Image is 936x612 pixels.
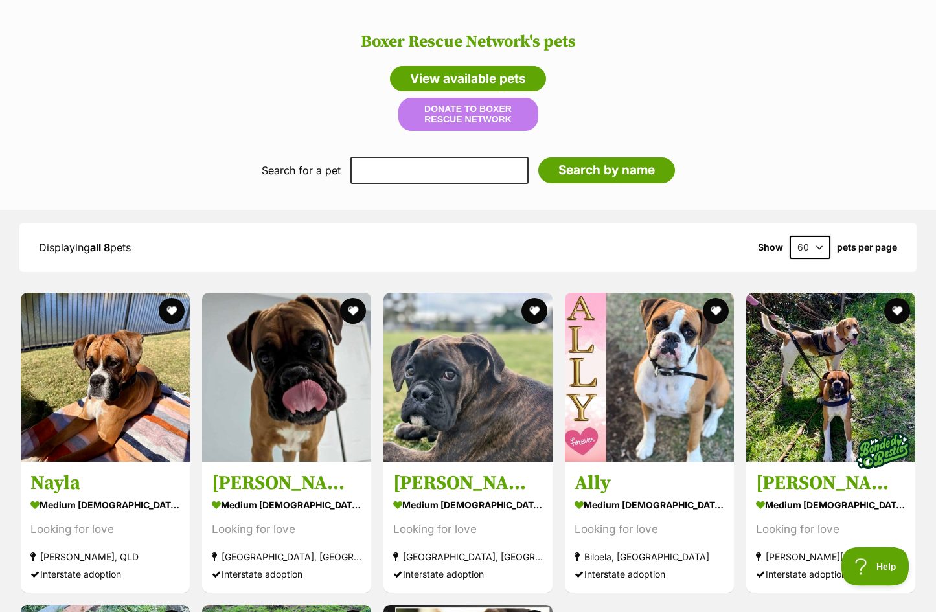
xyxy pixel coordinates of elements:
[30,521,180,538] div: Looking for love
[383,293,553,462] img: Baxter
[756,471,906,495] h3: [PERSON_NAME] & [PERSON_NAME]
[159,298,185,324] button: favourite
[202,293,371,462] img: Frank
[30,471,180,495] h3: Nayla
[262,164,341,176] label: Search for a pet
[21,461,190,593] a: Nayla medium [DEMOGRAPHIC_DATA] Dog Looking for love [PERSON_NAME], QLD Interstate adoption favou...
[521,298,547,324] button: favourite
[212,548,361,565] div: [GEOGRAPHIC_DATA], [GEOGRAPHIC_DATA]
[565,461,734,593] a: Ally medium [DEMOGRAPHIC_DATA] Dog Looking for love Biloela, [GEOGRAPHIC_DATA] Interstate adoptio...
[575,548,724,565] div: Biloela, [GEOGRAPHIC_DATA]
[30,565,180,583] div: Interstate adoption
[837,242,897,253] label: pets per page
[756,565,906,583] div: Interstate adoption
[393,521,543,538] div: Looking for love
[565,293,734,462] img: Ally
[758,242,783,253] span: Show
[575,495,724,514] div: medium [DEMOGRAPHIC_DATA] Dog
[90,241,110,254] strong: all 8
[21,293,190,462] img: Nayla
[538,157,675,183] input: Search by name
[756,495,906,514] div: medium [DEMOGRAPHIC_DATA] Dog
[393,548,543,565] div: [GEOGRAPHIC_DATA], [GEOGRAPHIC_DATA]
[575,521,724,538] div: Looking for love
[575,471,724,495] h3: Ally
[212,495,361,514] div: medium [DEMOGRAPHIC_DATA] Dog
[884,298,910,324] button: favourite
[746,461,915,593] a: [PERSON_NAME] & [PERSON_NAME] medium [DEMOGRAPHIC_DATA] Dog Looking for love [PERSON_NAME][GEOGRA...
[390,66,546,92] a: View available pets
[703,298,729,324] button: favourite
[746,293,915,462] img: Wally & Josie
[850,418,915,483] img: bonded besties
[30,495,180,514] div: medium [DEMOGRAPHIC_DATA] Dog
[575,565,724,583] div: Interstate adoption
[841,547,910,586] iframe: Help Scout Beacon - Open
[756,548,906,565] div: [PERSON_NAME][GEOGRAPHIC_DATA], [GEOGRAPHIC_DATA]
[393,495,543,514] div: medium [DEMOGRAPHIC_DATA] Dog
[393,471,543,495] h3: [PERSON_NAME]
[340,298,366,324] button: favourite
[398,98,538,130] button: Donate to Boxer Rescue Network
[39,241,131,254] span: Displaying pets
[383,461,553,593] a: [PERSON_NAME] medium [DEMOGRAPHIC_DATA] Dog Looking for love [GEOGRAPHIC_DATA], [GEOGRAPHIC_DATA]...
[13,32,923,52] h2: Boxer Rescue Network's pets
[393,565,543,583] div: Interstate adoption
[202,461,371,593] a: [PERSON_NAME] medium [DEMOGRAPHIC_DATA] Dog Looking for love [GEOGRAPHIC_DATA], [GEOGRAPHIC_DATA]...
[212,471,361,495] h3: [PERSON_NAME]
[212,521,361,538] div: Looking for love
[212,565,361,583] div: Interstate adoption
[30,548,180,565] div: [PERSON_NAME], QLD
[756,521,906,538] div: Looking for love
